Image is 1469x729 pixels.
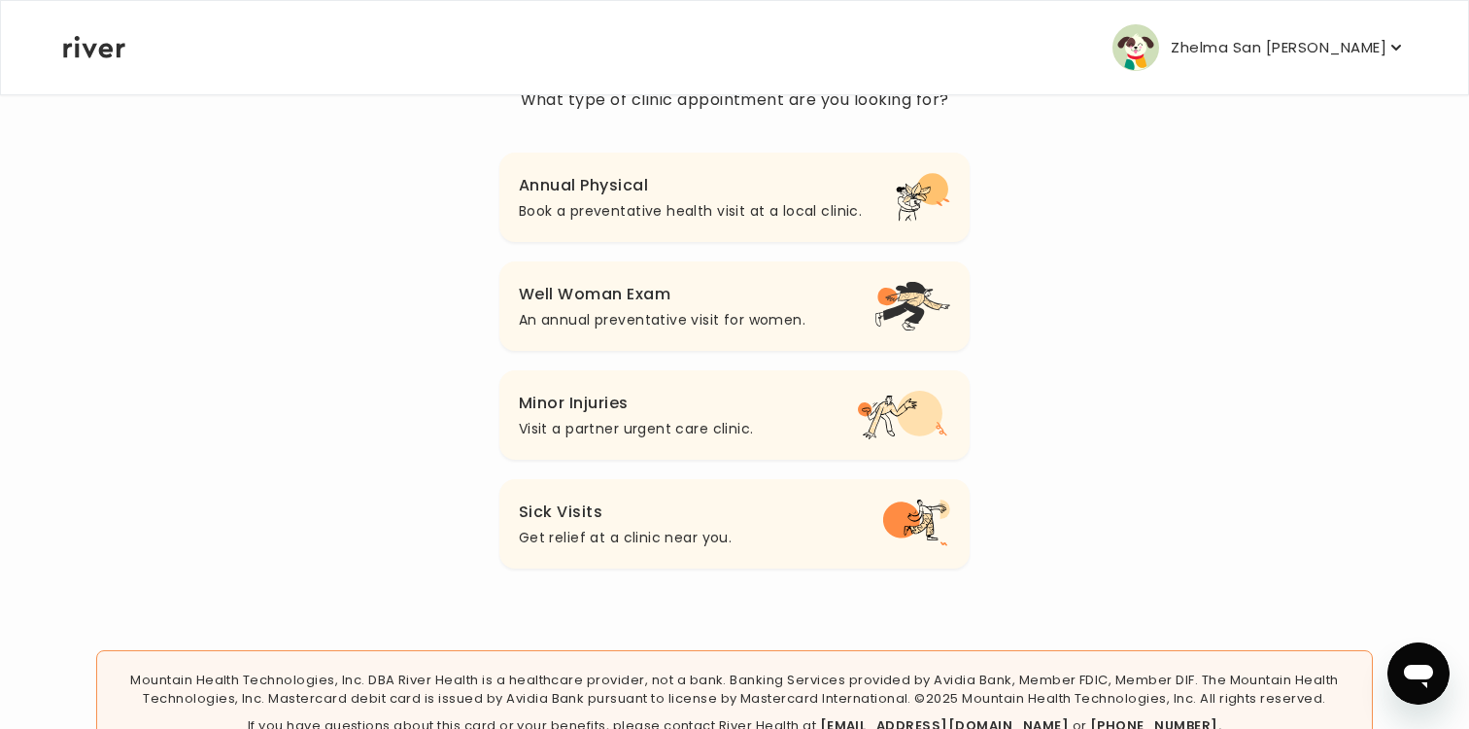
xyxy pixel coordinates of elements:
[519,417,754,440] p: Visit a partner urgent care clinic.
[499,153,970,242] button: Annual PhysicalBook a preventative health visit at a local clinic.
[519,526,732,549] p: Get relief at a clinic near you.
[113,671,1357,709] p: Mountain Health Technologies, Inc. DBA River Health is a healthcare provider, not a bank. Banking...
[519,499,732,526] h3: Sick Visits
[499,261,970,351] button: Well Woman ExamAn annual preventative visit for women.
[519,308,805,331] p: An annual preventative visit for women.
[519,172,862,199] h3: Annual Physical
[519,390,754,417] h3: Minor Injuries
[519,199,862,223] p: Book a preventative health visit at a local clinic.
[1387,642,1450,705] iframe: Button to launch messaging window
[1112,24,1159,71] img: user avatar
[1112,24,1406,71] button: user avatarZhelma San [PERSON_NAME]
[499,479,970,569] button: Sick VisitsGet relief at a clinic near you.
[519,281,805,308] h3: Well Woman Exam
[499,370,970,460] button: Minor InjuriesVisit a partner urgent care clinic.
[521,87,949,114] p: What type of clinic appointment are you looking for?
[1171,34,1386,61] p: Zhelma San [PERSON_NAME]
